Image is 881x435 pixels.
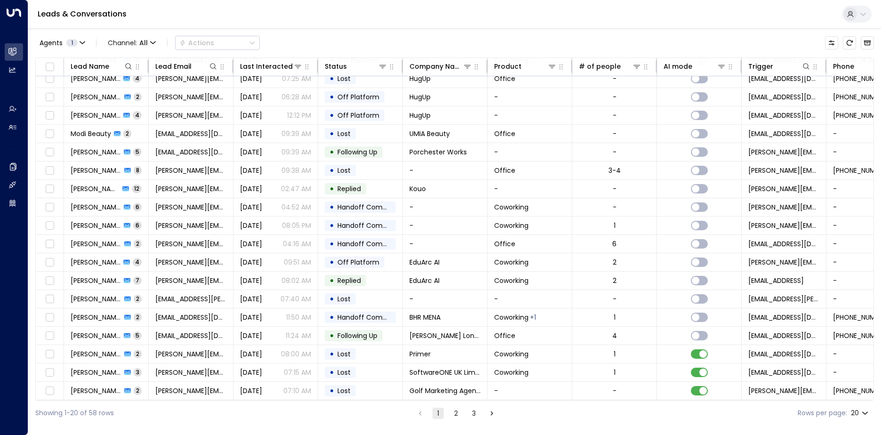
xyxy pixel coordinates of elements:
[486,408,497,419] button: Go to next page
[337,313,404,322] span: Handoff Completed
[240,202,262,212] span: Sep 10, 2025
[329,309,334,325] div: •
[155,239,226,249] span: tom@smythco.co.uk
[155,331,226,340] span: jack@zestylemons.co.uk
[134,313,142,321] span: 2
[409,386,481,395] span: Golf Marketing Agency Limited
[409,368,481,377] span: SoftwareONE UK Limited
[748,92,819,102] span: reception@paddingtonworks.com
[494,61,557,72] div: Product
[282,74,311,83] p: 07:25 AM
[494,74,515,83] span: Office
[240,239,262,249] span: Sep 09, 2025
[139,39,148,47] span: All
[134,295,142,303] span: 2
[494,202,529,212] span: Coworking
[71,386,121,395] span: James Thomson
[71,276,121,285] span: Hannah Wu
[284,368,311,377] p: 07:15 AM
[280,294,311,304] p: 07:40 AM
[71,331,121,340] span: Jack Whitehead
[488,382,572,400] td: -
[748,129,819,138] span: info@umia.ca
[175,36,260,50] button: Actions
[44,128,56,140] span: Toggle select row
[155,184,226,193] span: shaan@kouo.io
[329,364,334,380] div: •
[494,239,515,249] span: Office
[494,349,529,359] span: Coworking
[44,146,56,158] span: Toggle select row
[329,236,334,252] div: •
[613,184,617,193] div: -
[104,36,160,49] span: Channel:
[329,89,334,105] div: •
[71,221,121,230] span: Richard Vatner
[40,40,63,46] span: Agents
[748,184,819,193] span: shaan@kouo.io
[155,221,226,230] span: richard.a.vatner@gmail.com
[133,203,142,211] span: 6
[851,406,870,420] div: 20
[409,276,440,285] span: EduArc AI
[329,346,334,362] div: •
[329,254,334,270] div: •
[414,407,498,419] nav: pagination navigation
[337,331,377,340] span: Following Up
[44,348,56,360] span: Toggle select row
[281,92,311,102] p: 06:28 AM
[613,92,617,102] div: -
[71,239,121,249] span: Tom Hutchinson
[71,92,121,102] span: Magdalena Nowak
[155,276,226,285] span: hannah.wu@eduarc.ai
[494,331,515,340] span: Office
[613,111,617,120] div: -
[488,106,572,124] td: -
[664,61,726,72] div: AI mode
[329,291,334,307] div: •
[133,148,142,156] span: 5
[409,74,431,83] span: HugUp
[155,294,226,304] span: arjun.bhati@iwgplc.com
[614,368,616,377] div: 1
[748,166,819,175] span: josh@kindredsubjects.com
[329,328,334,344] div: •
[240,294,262,304] span: Sep 04, 2025
[748,202,819,212] span: chris@converso.io
[240,129,262,138] span: Sep 11, 2025
[337,147,377,157] span: Following Up
[44,385,56,397] span: Toggle select row
[240,74,262,83] span: Sep 04, 2025
[240,61,303,72] div: Last Interacted
[748,74,819,83] span: reception@paddingtonworks.com
[748,111,819,120] span: reception@paddingtonworks.com
[44,367,56,379] span: Toggle select row
[798,408,847,418] label: Rows per page:
[71,111,120,120] span: Magdalena Nowak
[337,239,404,249] span: Handoff Completed
[240,258,262,267] span: Sep 07, 2025
[494,313,529,322] span: Coworking
[281,349,311,359] p: 08:00 AM
[281,147,311,157] p: 09:39 AM
[133,331,142,339] span: 5
[613,386,617,395] div: -
[748,331,819,340] span: reception@paddingtonworks.com
[329,181,334,197] div: •
[748,221,819,230] span: richard.a.vatner@gmail.com
[155,313,226,322] span: kbassil@bhrmena.com
[337,184,361,193] span: Replied
[337,92,379,102] span: Off Platform
[133,111,142,119] span: 4
[329,217,334,234] div: •
[494,258,529,267] span: Coworking
[337,276,361,285] span: Replied
[403,217,488,234] td: -
[409,147,467,157] span: Porchester Works
[282,221,311,230] p: 08:05 PM
[409,184,426,193] span: Kouo
[44,275,56,287] span: Toggle select row
[613,202,617,212] div: -
[179,39,214,47] div: Actions
[240,166,262,175] span: Sep 11, 2025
